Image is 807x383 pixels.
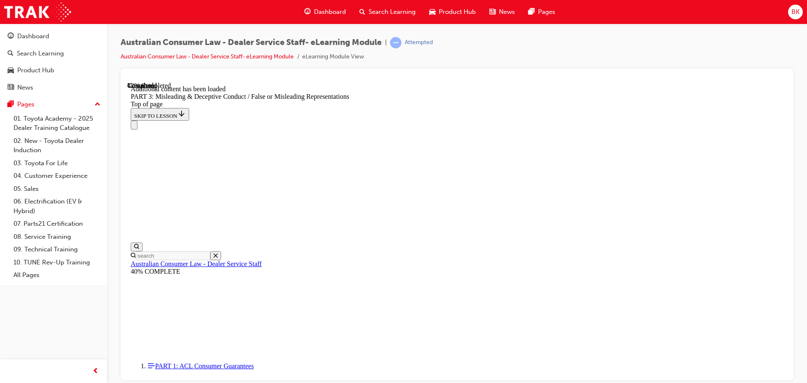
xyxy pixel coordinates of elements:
div: Dashboard [17,32,49,41]
a: news-iconNews [483,3,522,21]
span: search-icon [359,7,365,17]
a: 06. Electrification (EV & Hybrid) [10,195,104,217]
button: Pages [3,97,104,112]
span: Product Hub [439,7,476,17]
a: 03. Toyota For Life [10,157,104,170]
div: Top of page [3,18,656,26]
a: All Pages [10,269,104,282]
div: PART 3: Misleading & Deceptive Conduct / False or Misleading Representations [3,11,656,18]
a: Australian Consumer Law - Dealer Service Staff [3,178,134,185]
a: search-iconSearch Learning [353,3,422,21]
a: 07. Parts21 Certification [10,217,104,230]
a: Dashboard [3,29,104,44]
span: Dashboard [314,7,346,17]
a: 10. TUNE Rev-Up Training [10,256,104,269]
a: News [3,80,104,95]
span: guage-icon [8,33,14,40]
div: Search Learning [17,49,64,58]
img: Trak [4,3,71,21]
a: 02. New - Toyota Dealer Induction [10,135,104,157]
a: guage-iconDashboard [298,3,353,21]
span: news-icon [489,7,496,17]
span: | [385,38,387,48]
span: car-icon [429,7,435,17]
span: Search Learning [369,7,416,17]
span: guage-icon [304,7,311,17]
button: Close search menu [83,169,94,178]
span: car-icon [8,67,14,74]
span: SKIP TO LESSON [7,31,58,37]
a: 01. Toyota Academy - 2025 Dealer Training Catalogue [10,112,104,135]
a: Product Hub [3,63,104,78]
a: 08. Service Training [10,230,104,243]
span: News [499,7,515,17]
button: Open search menu [3,161,15,169]
button: Close navigation menu [3,39,10,48]
span: Australian Consumer Law - Dealer Service Staff- eLearning Module [121,38,382,48]
a: Australian Consumer Law - Dealer Service Staff- eLearning Module [121,53,294,60]
input: Search [8,169,83,178]
span: learningRecordVerb_ATTEMPT-icon [390,37,401,48]
div: Additional content has been loaded [3,3,656,11]
div: News [17,83,33,92]
span: pages-icon [528,7,535,17]
span: search-icon [8,50,13,58]
a: 05. Sales [10,182,104,195]
a: pages-iconPages [522,3,562,21]
a: 09. Technical Training [10,243,104,256]
a: 04. Customer Experience [10,169,104,182]
span: news-icon [8,84,14,92]
a: Search Learning [3,46,104,61]
button: SKIP TO LESSON [3,26,62,39]
span: pages-icon [8,101,14,108]
span: Pages [538,7,555,17]
div: Pages [17,100,34,109]
div: Product Hub [17,66,54,75]
div: 40% COMPLETE [3,186,656,193]
div: Attempted [405,39,433,47]
button: DashboardSearch LearningProduct HubNews [3,27,104,97]
button: BK [788,5,803,19]
span: prev-icon [92,366,99,377]
span: up-icon [95,99,100,110]
span: BK [791,7,799,17]
a: car-iconProduct Hub [422,3,483,21]
li: eLearning Module View [302,52,364,62]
